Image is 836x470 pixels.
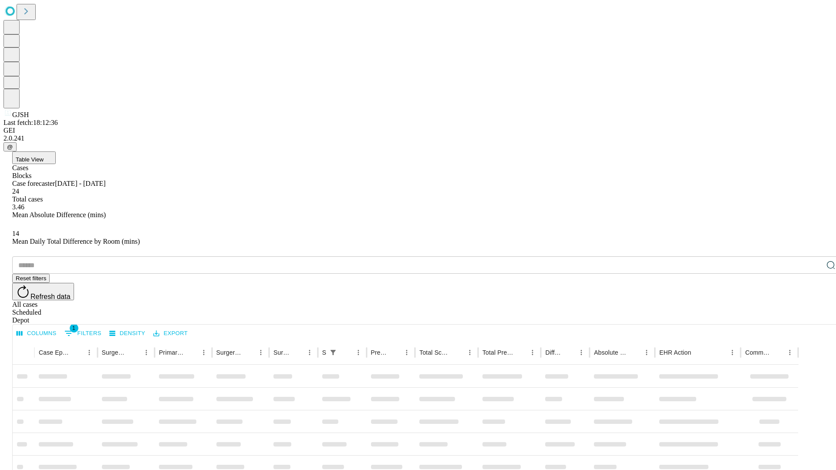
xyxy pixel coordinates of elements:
button: Sort [340,346,352,359]
button: Show filters [62,326,104,340]
button: Sort [71,346,83,359]
button: Sort [563,346,575,359]
div: Surgeon Name [102,349,127,356]
button: Menu [575,346,587,359]
button: Reset filters [12,274,50,283]
span: Refresh data [30,293,71,300]
button: Refresh data [12,283,74,300]
div: 1 active filter [327,346,339,359]
button: @ [3,142,17,151]
span: Last fetch: 18:12:36 [3,119,58,126]
span: [DATE] - [DATE] [55,180,105,187]
div: Case Epic Id [39,349,70,356]
button: Show filters [327,346,339,359]
div: Comments [745,349,770,356]
div: EHR Action [659,349,691,356]
button: Menu [255,346,267,359]
div: Total Scheduled Duration [419,349,451,356]
button: Sort [388,346,401,359]
button: Menu [198,346,210,359]
button: Select columns [14,327,59,340]
span: 3.46 [12,203,24,211]
span: Table View [16,156,44,163]
button: Menu [464,346,476,359]
div: Predicted In Room Duration [371,349,388,356]
span: GJSH [12,111,29,118]
span: 24 [12,188,19,195]
button: Sort [243,346,255,359]
button: Sort [628,346,640,359]
button: Menu [784,346,796,359]
div: Surgery Name [216,349,242,356]
button: Sort [452,346,464,359]
span: Total cases [12,195,43,203]
button: Menu [83,346,95,359]
div: 2.0.241 [3,134,833,142]
button: Sort [514,346,526,359]
button: Table View [12,151,56,164]
span: 1 [70,324,78,332]
button: Sort [692,346,704,359]
button: Menu [401,346,413,359]
span: Mean Absolute Difference (mins) [12,211,106,218]
span: Reset filters [16,275,46,282]
div: GEI [3,127,833,134]
div: Total Predicted Duration [482,349,514,356]
button: Menu [726,346,738,359]
div: Surgery Date [273,349,290,356]
span: 14 [12,230,19,237]
button: Sort [185,346,198,359]
button: Menu [526,346,539,359]
button: Density [107,327,148,340]
span: Mean Daily Total Difference by Room (mins) [12,238,140,245]
button: Menu [640,346,653,359]
div: Absolute Difference [594,349,627,356]
button: Sort [291,346,303,359]
div: Primary Service [159,349,184,356]
button: Menu [352,346,364,359]
div: Difference [545,349,562,356]
button: Menu [303,346,316,359]
span: Case forecaster [12,180,55,187]
span: @ [7,144,13,150]
button: Menu [140,346,152,359]
button: Sort [128,346,140,359]
button: Sort [772,346,784,359]
button: Export [151,327,190,340]
div: Scheduled In Room Duration [322,349,326,356]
